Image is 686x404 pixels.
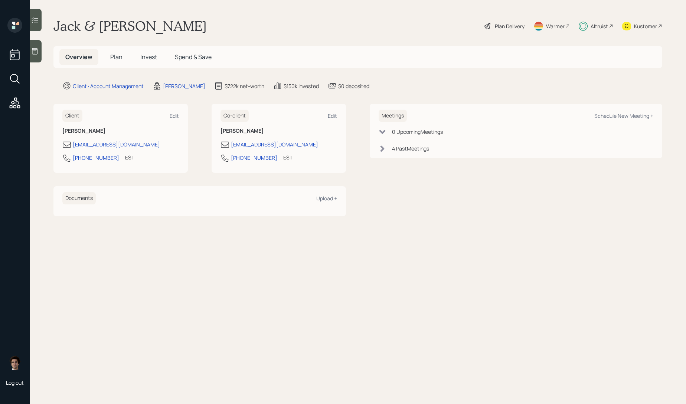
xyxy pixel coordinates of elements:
[220,110,249,122] h6: Co-client
[170,112,179,119] div: Edit
[338,82,369,90] div: $0 deposited
[125,153,134,161] div: EST
[225,82,264,90] div: $722k net-worth
[591,22,608,30] div: Altruist
[220,128,337,134] h6: [PERSON_NAME]
[392,145,429,152] div: 4 Past Meeting s
[379,110,407,122] h6: Meetings
[7,355,22,370] img: harrison-schaefer-headshot-2.png
[231,140,318,148] div: [EMAIL_ADDRESS][DOMAIN_NAME]
[328,112,337,119] div: Edit
[62,110,82,122] h6: Client
[634,22,657,30] div: Kustomer
[62,192,96,204] h6: Documents
[316,195,337,202] div: Upload +
[392,128,443,136] div: 0 Upcoming Meeting s
[594,112,653,119] div: Schedule New Meeting +
[6,379,24,386] div: Log out
[62,128,179,134] h6: [PERSON_NAME]
[65,53,92,61] span: Overview
[73,140,160,148] div: [EMAIL_ADDRESS][DOMAIN_NAME]
[175,53,212,61] span: Spend & Save
[73,82,144,90] div: Client · Account Management
[283,153,293,161] div: EST
[546,22,565,30] div: Warmer
[110,53,122,61] span: Plan
[495,22,525,30] div: Plan Delivery
[73,154,119,162] div: [PHONE_NUMBER]
[163,82,205,90] div: [PERSON_NAME]
[53,18,207,34] h1: Jack & [PERSON_NAME]
[140,53,157,61] span: Invest
[284,82,319,90] div: $150k invested
[231,154,277,162] div: [PHONE_NUMBER]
